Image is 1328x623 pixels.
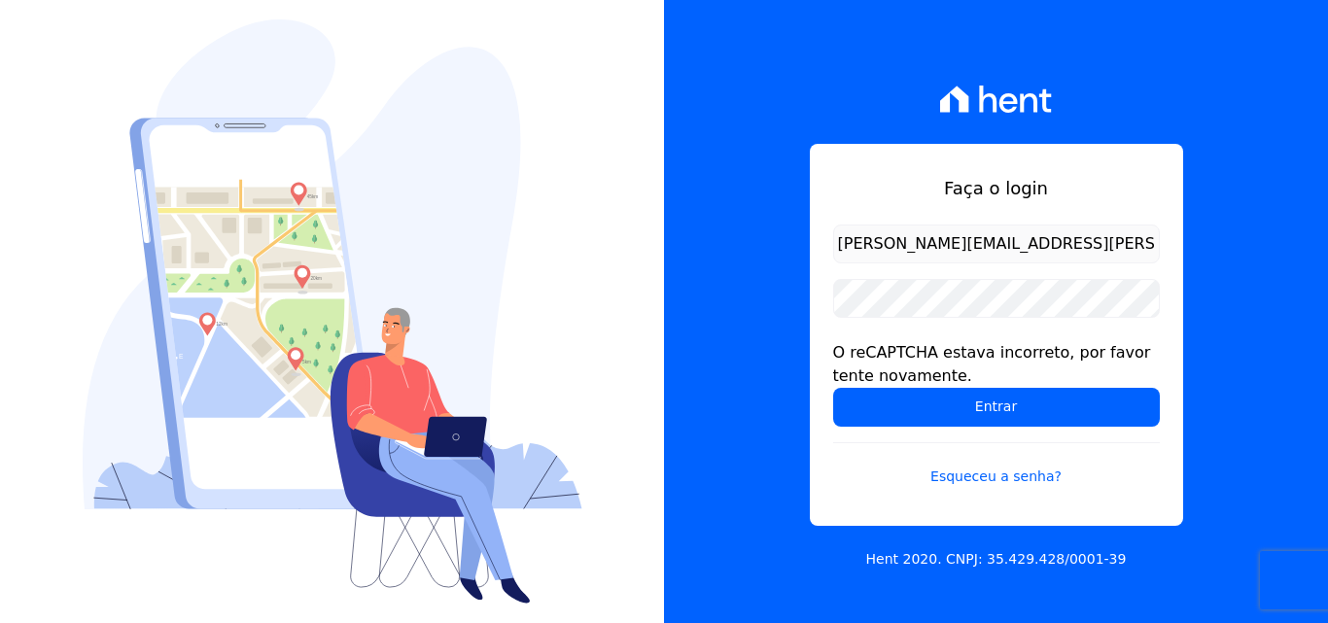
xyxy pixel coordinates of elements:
input: Entrar [833,388,1160,427]
img: Login [83,19,582,604]
p: Hent 2020. CNPJ: 35.429.428/0001-39 [866,549,1127,570]
h1: Faça o login [833,175,1160,201]
a: Esqueceu a senha? [833,442,1160,487]
input: Email [833,225,1160,263]
div: O reCAPTCHA estava incorreto, por favor tente novamente. [833,341,1160,388]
